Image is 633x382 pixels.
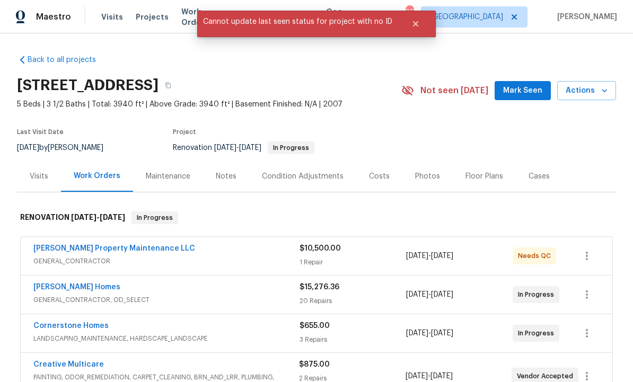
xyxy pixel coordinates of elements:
div: 1 Repair [300,257,406,268]
span: - [406,371,453,381]
div: Costs [369,171,390,182]
div: Work Orders [74,171,120,181]
button: Copy Address [159,76,178,95]
div: Notes [216,171,236,182]
span: - [406,251,453,261]
div: Visits [30,171,48,182]
span: Maestro [36,12,71,22]
span: [DATE] [239,144,261,152]
span: [DATE] [431,291,453,298]
span: [DATE] [406,372,428,380]
span: Work Orders [181,6,224,28]
span: [DATE] [71,214,96,221]
div: 3 Repairs [300,334,406,345]
span: [DATE] [17,144,39,152]
span: 5 Beds | 3 1/2 Baths | Total: 3940 ft² | Above Grade: 3940 ft² | Basement Finished: N/A | 2007 [17,99,401,110]
span: - [406,289,453,300]
span: In Progress [518,289,558,300]
span: - [214,144,261,152]
span: [DATE] [100,214,125,221]
div: by [PERSON_NAME] [17,141,116,154]
span: In Progress [518,328,558,339]
a: Creative Multicare [33,361,104,368]
span: LANDSCAPING_MAINTENANCE, HARDSCAPE_LANDSCAPE [33,333,300,344]
span: Needs QC [518,251,555,261]
a: Cornerstone Homes [33,322,109,330]
span: Cannot update last seen status for project with no ID [197,11,398,33]
span: [DATE] [430,372,453,380]
span: $10,500.00 [300,245,341,252]
span: GENERAL_CONTRACTOR, OD_SELECT [33,295,300,305]
span: [DATE] [214,144,236,152]
span: Last Visit Date [17,129,64,135]
span: [DATE] [406,330,428,337]
div: 20 Repairs [300,296,406,306]
span: $655.00 [300,322,330,330]
a: [PERSON_NAME] Homes [33,283,120,291]
div: Condition Adjustments [262,171,344,182]
div: RENOVATION [DATE]-[DATE]In Progress [17,201,616,235]
div: 96 [406,6,413,17]
span: [DATE] [406,291,428,298]
span: - [406,328,453,339]
button: Actions [557,81,616,101]
span: [PERSON_NAME] [553,12,617,22]
span: GENERAL_CONTRACTOR [33,256,300,266]
span: Renovation [173,144,314,152]
span: Actions [566,84,608,97]
a: [PERSON_NAME] Property Maintenance LLC [33,245,195,252]
span: $875.00 [299,361,330,368]
span: $15,276.36 [300,283,339,291]
h6: RENOVATION [20,211,125,224]
span: - [71,214,125,221]
h2: [STREET_ADDRESS] [17,80,159,91]
span: Vendor Accepted [517,371,577,381]
span: Visits [101,12,123,22]
span: Projects [136,12,169,22]
span: [GEOGRAPHIC_DATA] [430,12,503,22]
span: [DATE] [406,252,428,260]
button: Close [398,13,433,34]
div: Photos [415,171,440,182]
span: Project [173,129,196,135]
a: Back to all projects [17,55,119,65]
span: [DATE] [431,330,453,337]
div: Maintenance [146,171,190,182]
span: Not seen [DATE] [420,85,488,96]
span: In Progress [269,145,313,151]
button: Mark Seen [495,81,551,101]
span: Mark Seen [503,84,542,97]
div: Cases [529,171,550,182]
span: In Progress [133,212,177,223]
span: [DATE] [431,252,453,260]
div: Floor Plans [465,171,503,182]
span: Geo Assignments [326,6,388,28]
